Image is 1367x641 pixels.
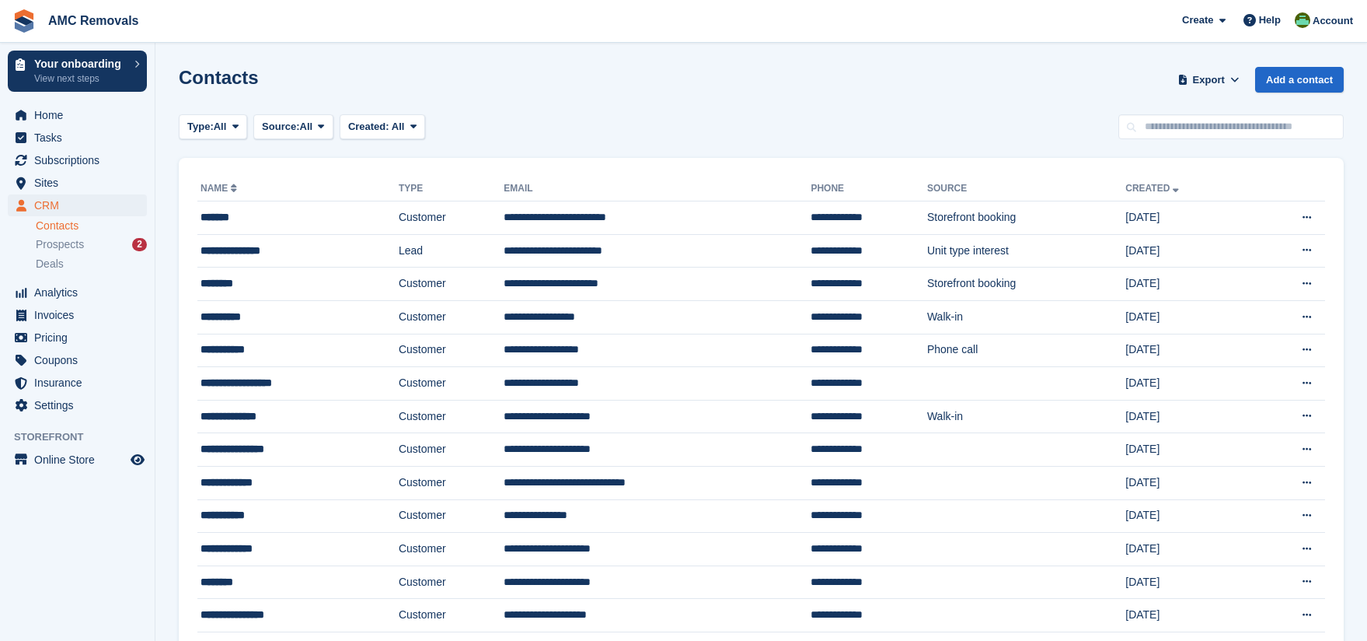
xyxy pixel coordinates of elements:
[399,268,504,301] td: Customer
[1125,268,1252,301] td: [DATE]
[187,119,214,135] span: Type:
[1295,12,1310,28] img: Kayleigh Deegan
[8,349,147,371] a: menu
[8,304,147,326] a: menu
[1125,234,1252,268] td: [DATE]
[1125,566,1252,599] td: [DATE]
[811,177,927,201] th: Phone
[34,149,127,171] span: Subscriptions
[12,9,36,33] img: stora-icon-8386f47178a22dfd0bd8f6a31ec36ba5ce8667c1dd55bd0f319d3a0aa187defe.svg
[1125,400,1252,433] td: [DATE]
[253,114,333,140] button: Source: All
[179,67,259,88] h1: Contacts
[1125,533,1252,566] td: [DATE]
[1255,67,1344,93] a: Add a contact
[8,327,147,349] a: menu
[34,449,127,471] span: Online Store
[399,433,504,467] td: Customer
[1313,13,1353,29] span: Account
[1182,12,1213,28] span: Create
[348,121,389,132] span: Created:
[8,282,147,303] a: menu
[34,282,127,303] span: Analytics
[1125,466,1252,499] td: [DATE]
[34,172,127,194] span: Sites
[300,119,313,135] span: All
[201,183,240,194] a: Name
[36,257,64,271] span: Deals
[1125,334,1252,367] td: [DATE]
[14,429,155,445] span: Storefront
[34,304,127,326] span: Invoices
[8,372,147,394] a: menu
[36,256,147,272] a: Deals
[34,104,127,126] span: Home
[927,177,1125,201] th: Source
[399,400,504,433] td: Customer
[1174,67,1243,93] button: Export
[8,194,147,216] a: menu
[1125,433,1252,467] td: [DATE]
[34,327,127,349] span: Pricing
[34,394,127,416] span: Settings
[34,72,127,86] p: View next steps
[1125,183,1182,194] a: Created
[399,499,504,533] td: Customer
[36,237,84,252] span: Prospects
[214,119,227,135] span: All
[399,466,504,499] td: Customer
[399,234,504,268] td: Lead
[399,177,504,201] th: Type
[42,8,145,33] a: AMC Removals
[179,114,247,140] button: Type: All
[399,566,504,599] td: Customer
[8,51,147,92] a: Your onboarding View next steps
[399,367,504,401] td: Customer
[927,268,1125,301] td: Storefront booking
[34,194,127,216] span: CRM
[927,400,1125,433] td: Walk-in
[1193,72,1225,88] span: Export
[34,58,127,69] p: Your onboarding
[399,201,504,235] td: Customer
[132,238,147,251] div: 2
[399,533,504,566] td: Customer
[1125,599,1252,632] td: [DATE]
[1125,300,1252,334] td: [DATE]
[399,334,504,367] td: Customer
[399,300,504,334] td: Customer
[340,114,425,140] button: Created: All
[36,236,147,253] a: Prospects 2
[8,104,147,126] a: menu
[34,127,127,149] span: Tasks
[8,394,147,416] a: menu
[8,449,147,471] a: menu
[34,372,127,394] span: Insurance
[36,219,147,233] a: Contacts
[927,234,1125,268] td: Unit type interest
[927,300,1125,334] td: Walk-in
[8,127,147,149] a: menu
[392,121,405,132] span: All
[927,201,1125,235] td: Storefront booking
[128,450,147,469] a: Preview store
[8,149,147,171] a: menu
[399,599,504,632] td: Customer
[1259,12,1281,28] span: Help
[8,172,147,194] a: menu
[504,177,811,201] th: Email
[927,334,1125,367] td: Phone call
[262,119,299,135] span: Source:
[34,349,127,371] span: Coupons
[1125,367,1252,401] td: [DATE]
[1125,201,1252,235] td: [DATE]
[1125,499,1252,533] td: [DATE]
